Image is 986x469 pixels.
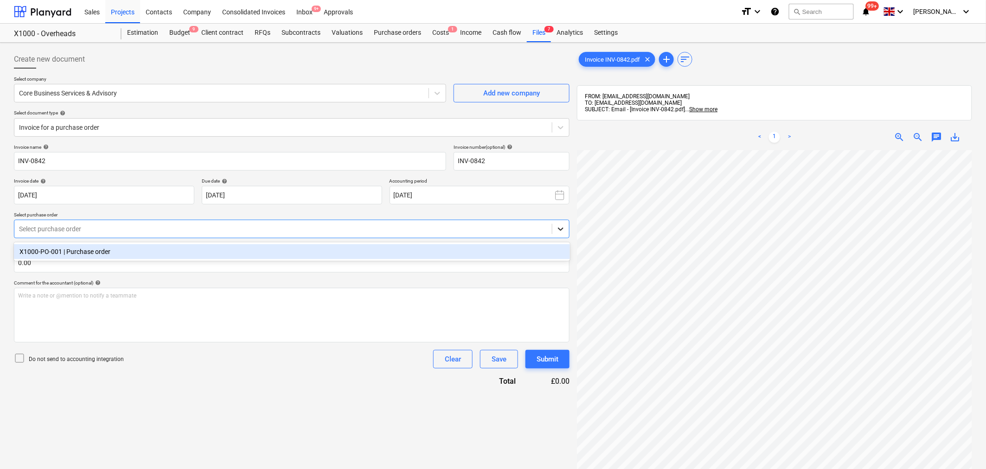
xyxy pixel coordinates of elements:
a: Valuations [326,24,368,42]
span: help [41,144,49,150]
div: X1000-PO-001 | Purchase order [14,244,570,259]
input: Invoice name [14,152,446,171]
a: Cash flow [487,24,527,42]
button: [DATE] [390,186,570,204]
div: Files [527,24,551,42]
a: Next page [784,132,795,143]
span: zoom_in [894,132,905,143]
a: Subcontracts [276,24,326,42]
input: Invoice date not specified [14,186,194,204]
p: Accounting period [390,178,570,186]
a: Analytics [551,24,589,42]
div: Total [449,376,531,387]
span: 9+ [312,6,321,12]
i: keyboard_arrow_down [895,6,906,17]
i: keyboard_arrow_down [961,6,972,17]
p: Select purchase order [14,212,570,220]
span: Show more [689,106,717,113]
span: SUBJECT: Email - [Invoice INV-0842.pdf] [585,106,685,113]
div: Budget [164,24,196,42]
button: Clear [433,350,473,368]
p: Do not send to accounting integration [29,355,124,363]
div: Costs [427,24,455,42]
span: help [38,178,46,184]
div: Invoice INV-0842.pdf [579,52,655,67]
div: Select document type [14,110,570,116]
a: Client contract [196,24,249,42]
span: sort [679,54,691,65]
iframe: Chat Widget [940,425,986,469]
a: Previous page [754,132,765,143]
span: help [505,144,512,150]
a: Settings [589,24,623,42]
span: Create new document [14,54,85,65]
div: Due date [202,178,382,184]
p: Select company [14,76,446,84]
a: Budget9 [164,24,196,42]
span: 1 [448,26,457,32]
button: Search [789,4,854,19]
a: RFQs [249,24,276,42]
span: ... [685,106,717,113]
a: Estimation [122,24,164,42]
button: Save [480,350,518,368]
span: clear [642,54,653,65]
span: 99+ [866,1,879,11]
div: Clear [445,353,461,365]
i: format_size [741,6,752,17]
button: Add new company [454,84,570,102]
a: Files7 [527,24,551,42]
div: £0.00 [531,376,570,387]
span: save_alt [950,132,961,143]
a: Page 1 is your current page [769,132,780,143]
span: search [793,8,800,15]
span: add [661,54,672,65]
div: Submit [537,353,558,365]
span: zoom_out [913,132,924,143]
button: Submit [525,350,570,368]
input: Due date not specified [202,186,382,204]
input: Invoice total amount (optional) [14,254,570,273]
span: 9 [189,26,198,32]
i: notifications [861,6,871,17]
a: Income [455,24,487,42]
span: chat [931,132,942,143]
span: Invoice INV-0842.pdf [579,56,646,63]
span: help [220,178,227,184]
i: Knowledge base [770,6,780,17]
input: Invoice number [454,152,570,171]
div: Invoice date [14,178,194,184]
div: Comment for the accountant (optional) [14,280,570,286]
i: keyboard_arrow_down [752,6,763,17]
a: Purchase orders [368,24,427,42]
div: Invoice number (optional) [454,144,570,150]
div: Save [492,353,506,365]
a: Costs1 [427,24,455,42]
span: FROM: [EMAIL_ADDRESS][DOMAIN_NAME] [585,93,690,100]
div: Add new company [483,87,540,99]
span: [PERSON_NAME] [914,8,960,15]
div: Invoice name [14,144,446,150]
span: help [93,280,101,285]
div: X1000 - Overheads [14,29,110,39]
span: TO: [EMAIL_ADDRESS][DOMAIN_NAME] [585,100,682,106]
span: 7 [544,26,554,32]
span: help [58,110,65,116]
